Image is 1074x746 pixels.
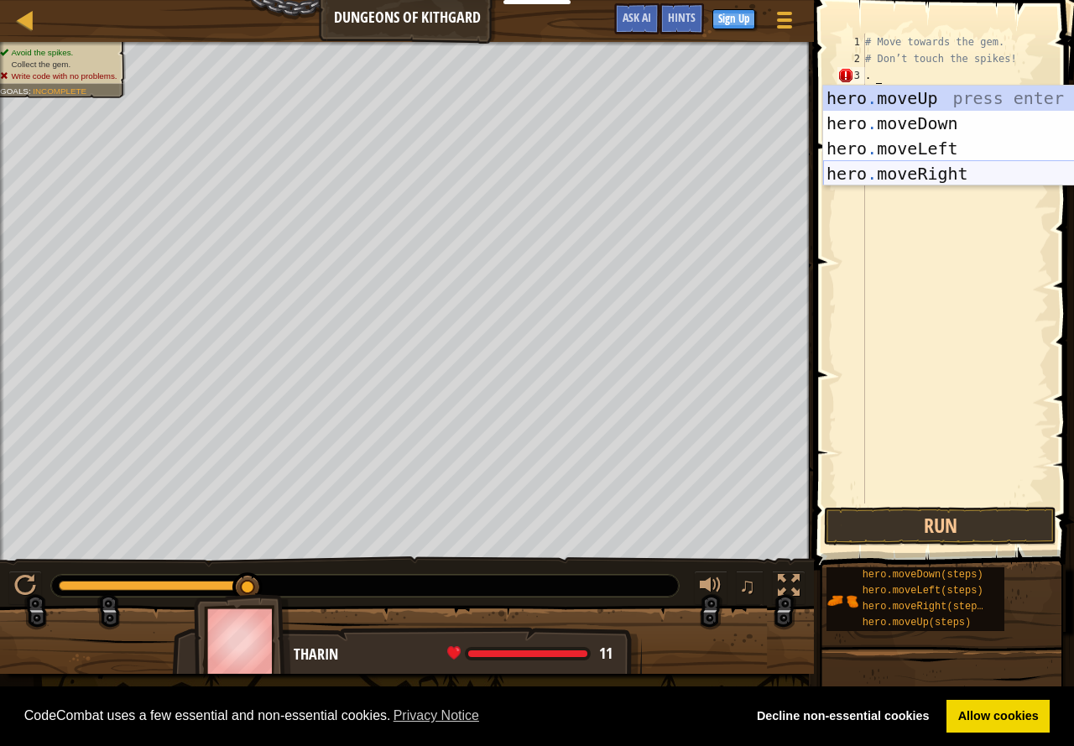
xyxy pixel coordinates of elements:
button: ♫ [736,571,764,605]
a: deny cookies [745,700,941,733]
div: 1 [837,34,865,50]
div: 2 [837,50,865,67]
span: ♫ [739,573,756,598]
span: hero.moveDown(steps) [863,569,983,581]
button: Ctrl + P: Pause [8,571,42,605]
button: Sign Up [712,9,755,29]
span: hero.moveRight(steps) [863,601,989,613]
span: hero.moveUp(steps) [863,617,972,629]
span: Write code with no problems. [11,71,117,81]
a: learn more about cookies [391,703,482,728]
span: Avoid the spikes. [11,48,73,57]
button: Adjust volume [694,571,727,605]
button: Show game menu [764,3,805,43]
div: Tharin [294,644,625,665]
img: portrait.png [826,585,858,617]
span: Incomplete [33,86,86,96]
button: Run [824,507,1056,545]
div: 4 [837,84,865,101]
img: thang_avatar_frame.png [194,594,291,687]
span: hero.moveLeft(steps) [863,585,983,597]
span: Ask AI [623,9,651,25]
span: CodeCombat uses a few essential and non-essential cookies. [24,703,733,728]
span: 11 [599,643,613,664]
span: : [29,86,33,96]
span: Hints [668,9,696,25]
span: Collect the gem. [11,60,70,69]
div: 3 [837,67,865,84]
button: Toggle fullscreen [772,571,805,605]
a: allow cookies [946,700,1050,733]
button: Ask AI [614,3,660,34]
div: health: 11 / 11 [447,646,613,661]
